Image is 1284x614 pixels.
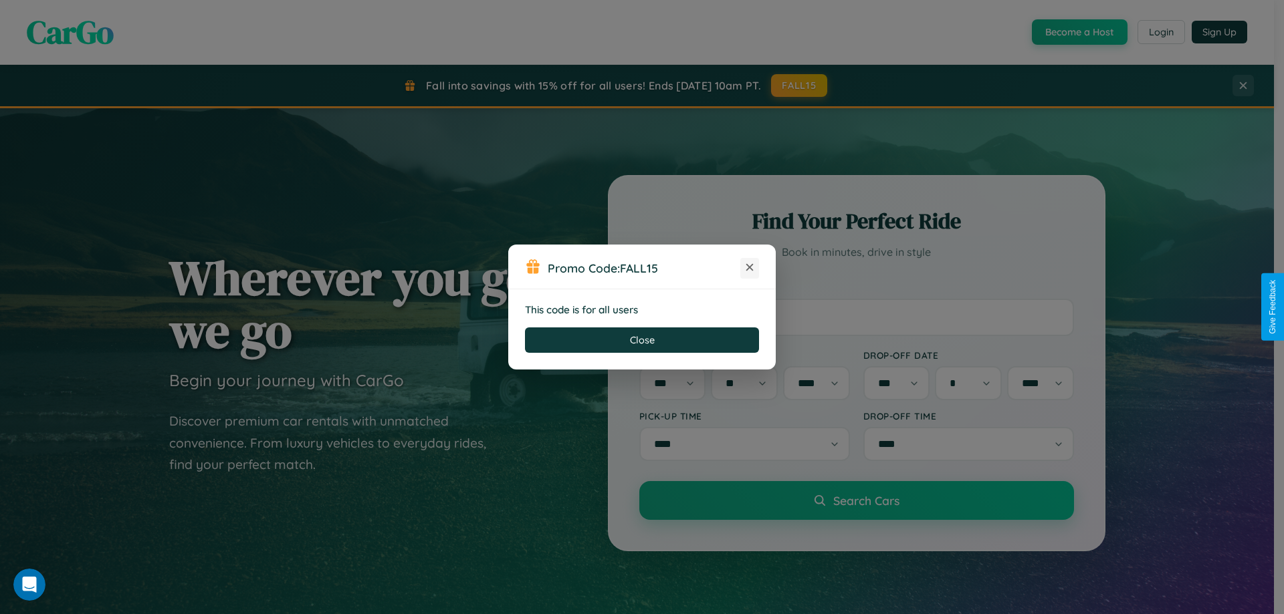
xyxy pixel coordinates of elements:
iframe: Intercom live chat [13,569,45,601]
strong: This code is for all users [525,303,638,316]
h3: Promo Code: [548,261,740,275]
b: FALL15 [620,261,658,275]
div: Give Feedback [1268,280,1277,334]
button: Close [525,327,759,353]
